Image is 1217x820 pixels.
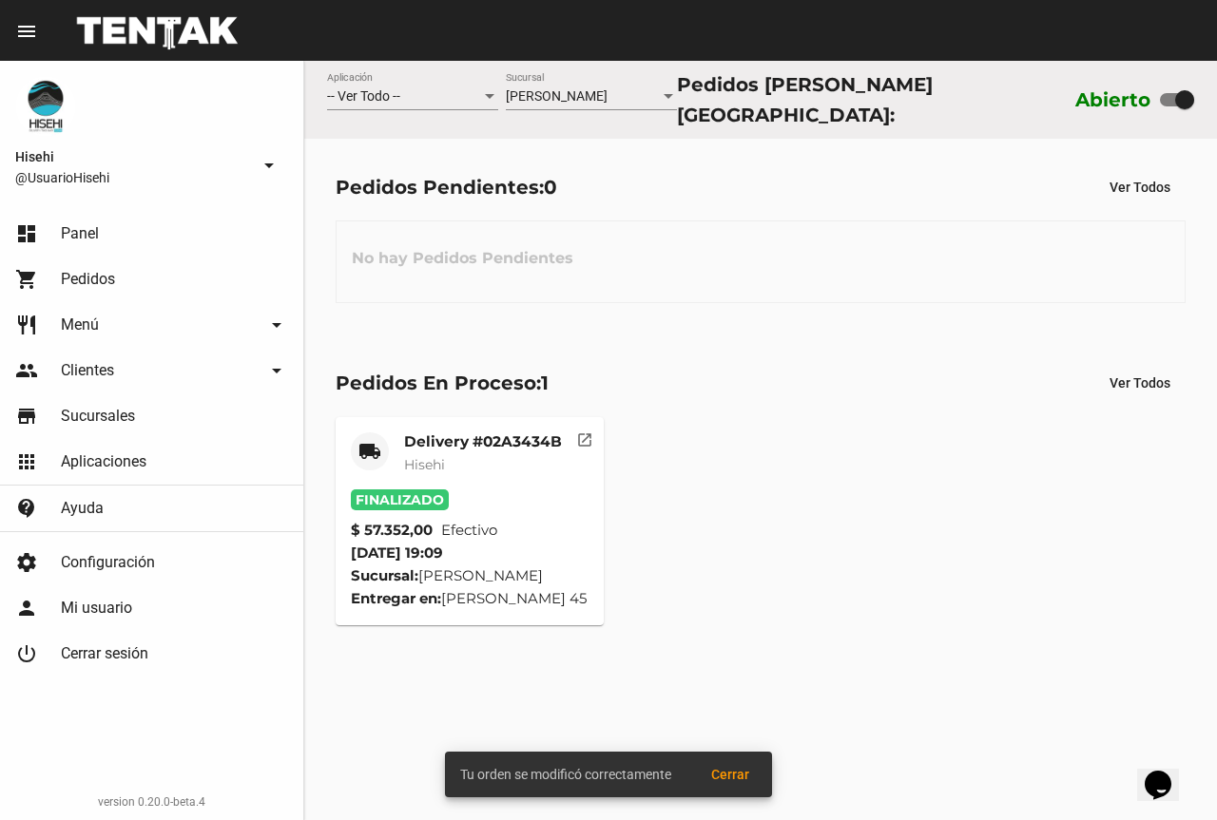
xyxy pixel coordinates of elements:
[15,168,250,187] span: @UsuarioHisehi
[15,405,38,428] mat-icon: store
[351,543,443,562] span: [DATE] 19:09
[61,499,104,518] span: Ayuda
[1094,170,1186,204] button: Ver Todos
[544,176,557,199] span: 0
[460,765,671,784] span: Tu orden se modificó correctamente
[404,456,445,473] span: Hisehi
[15,76,76,137] img: b10aa081-330c-4927-a74e-08896fa80e0a.jpg
[15,450,38,473] mat-icon: apps
[15,359,38,382] mat-icon: people
[15,222,38,245] mat-icon: dashboard
[1094,366,1186,400] button: Ver Todos
[61,553,155,572] span: Configuración
[15,314,38,336] mat-icon: restaurant
[1075,85,1151,115] label: Abierto
[61,270,115,289] span: Pedidos
[337,230,589,287] h3: No hay Pedidos Pendientes
[61,361,114,380] span: Clientes
[1110,180,1170,195] span: Ver Todos
[358,440,381,463] mat-icon: local_shipping
[696,757,764,791] button: Cerrar
[336,368,549,398] div: Pedidos En Proceso:
[61,224,99,243] span: Panel
[351,519,433,542] strong: $ 57.352,00
[61,315,99,334] span: Menú
[404,432,562,451] mat-card-title: Delivery #02A3434B
[327,88,400,104] span: -- Ver Todo --
[15,792,288,811] div: version 0.20.0-beta.4
[15,145,250,168] span: Hisehi
[15,20,38,43] mat-icon: menu
[711,767,749,782] span: Cerrar
[61,644,148,663] span: Cerrar sesión
[15,497,38,520] mat-icon: contact_support
[351,589,441,607] strong: Entregar en:
[441,519,497,542] span: Efectivo
[336,172,557,202] div: Pedidos Pendientes:
[351,489,449,510] span: Finalizado
[351,587,589,610] div: [PERSON_NAME] 45
[351,566,418,584] strong: Sucursal:
[1137,744,1198,801] iframe: chat widget
[15,642,38,665] mat-icon: power_settings_new
[265,359,288,382] mat-icon: arrow_drop_down
[1110,375,1170,391] span: Ver Todos
[15,597,38,620] mat-icon: person
[15,268,38,291] mat-icon: shopping_cart
[351,564,589,587] div: [PERSON_NAME]
[506,88,608,104] span: [PERSON_NAME]
[576,429,593,446] mat-icon: open_in_new
[677,69,1067,130] div: Pedidos [PERSON_NAME][GEOGRAPHIC_DATA]:
[258,154,280,177] mat-icon: arrow_drop_down
[541,372,549,394] span: 1
[265,314,288,336] mat-icon: arrow_drop_down
[61,452,146,471] span: Aplicaciones
[61,407,135,426] span: Sucursales
[15,551,38,574] mat-icon: settings
[61,599,132,618] span: Mi usuario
